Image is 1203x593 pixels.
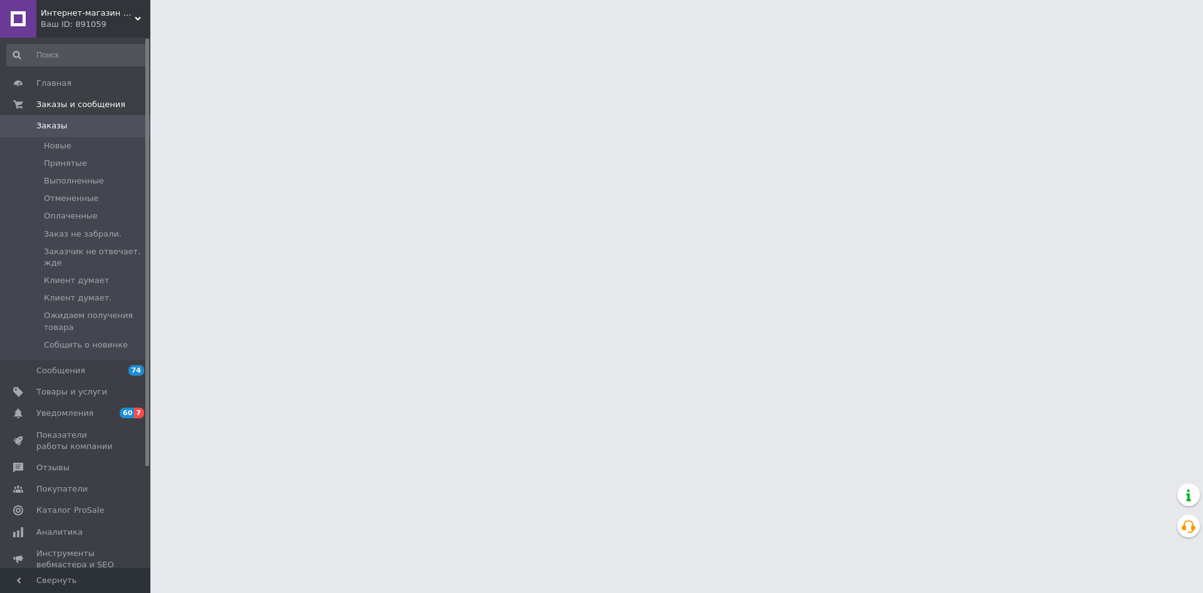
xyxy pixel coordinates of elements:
[36,462,70,473] span: Отзывы
[36,483,88,495] span: Покупатели
[120,408,134,418] span: 60
[44,193,98,204] span: Отмененные
[44,275,109,286] span: Клиент думает
[44,210,98,222] span: Оплаченные
[44,246,147,269] span: Заказчик не отвечает, жде
[44,310,147,333] span: Ожидаем получения товара
[36,430,116,452] span: Показатели работы компании
[44,158,87,169] span: Принятые
[44,140,71,152] span: Новые
[44,339,128,351] span: Собщить о новинке
[44,229,122,240] span: Заказ не забрали.
[44,292,112,304] span: Клиент думает.
[36,505,104,516] span: Каталог ProSale
[36,386,107,398] span: Товары и услуги
[36,527,83,538] span: Аналитика
[128,365,144,376] span: 74
[36,99,125,110] span: Заказы и сообщения
[36,408,93,419] span: Уведомления
[41,8,135,19] span: Интернет-магазин "1001 ТОВАР"
[6,44,148,66] input: Поиск
[36,78,71,89] span: Главная
[134,408,144,418] span: 7
[36,365,85,376] span: Сообщения
[36,120,67,131] span: Заказы
[44,175,104,187] span: Выполненные
[36,548,116,570] span: Инструменты вебмастера и SEO
[41,19,150,30] div: Ваш ID: 891059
